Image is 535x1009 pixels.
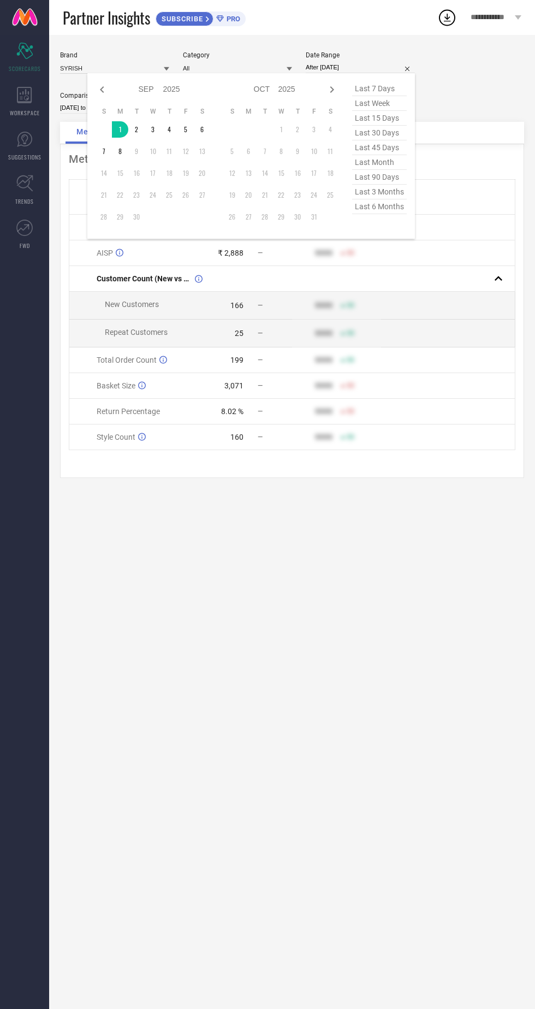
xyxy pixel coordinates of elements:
span: FWD [20,241,30,250]
span: Metrics [76,127,106,136]
td: Sat Sep 13 2025 [194,143,210,160]
span: 50 [347,408,354,415]
span: last 7 days [352,81,407,96]
div: Open download list [437,8,457,27]
a: SUBSCRIBEPRO [156,9,246,26]
td: Thu Sep 25 2025 [161,187,177,203]
td: Tue Oct 28 2025 [257,209,273,225]
span: Total Order Count [97,356,157,364]
td: Sun Oct 05 2025 [224,143,240,160]
th: Friday [177,107,194,116]
span: 50 [347,249,354,257]
span: SUBSCRIBE [156,15,206,23]
td: Sun Oct 26 2025 [224,209,240,225]
th: Wednesday [273,107,289,116]
th: Monday [240,107,257,116]
td: Thu Sep 04 2025 [161,121,177,138]
td: Sat Sep 06 2025 [194,121,210,138]
td: Fri Oct 24 2025 [306,187,322,203]
td: Sun Oct 12 2025 [224,165,240,181]
td: Wed Sep 17 2025 [145,165,161,181]
td: Mon Oct 13 2025 [240,165,257,181]
td: Sun Sep 07 2025 [96,143,112,160]
td: Mon Oct 06 2025 [240,143,257,160]
span: AISP [97,249,113,257]
span: 50 [347,302,354,309]
span: — [258,249,263,257]
span: SCORECARDS [9,64,41,73]
span: 50 [347,356,354,364]
td: Wed Sep 03 2025 [145,121,161,138]
span: — [258,329,263,337]
td: Wed Oct 08 2025 [273,143,289,160]
td: Sat Oct 04 2025 [322,121,338,138]
td: Mon Sep 01 2025 [112,121,128,138]
span: Customer Count (New vs Repeat) [97,274,192,283]
div: 199 [230,356,243,364]
span: Return Percentage [97,407,160,416]
th: Monday [112,107,128,116]
td: Thu Oct 30 2025 [289,209,306,225]
span: — [258,302,263,309]
td: Wed Oct 29 2025 [273,209,289,225]
div: 9999 [315,329,332,338]
span: last 6 months [352,199,407,214]
th: Tuesday [128,107,145,116]
td: Tue Sep 30 2025 [128,209,145,225]
td: Tue Sep 09 2025 [128,143,145,160]
td: Sun Sep 14 2025 [96,165,112,181]
td: Sat Oct 11 2025 [322,143,338,160]
th: Sunday [96,107,112,116]
td: Thu Sep 18 2025 [161,165,177,181]
span: 50 [347,329,354,337]
span: WORKSPACE [10,109,40,117]
span: last 45 days [352,140,407,155]
div: Comparison Period [60,92,169,99]
td: Thu Oct 23 2025 [289,187,306,203]
td: Tue Sep 23 2025 [128,187,145,203]
th: Saturday [194,107,210,116]
td: Thu Sep 11 2025 [161,143,177,160]
th: Tuesday [257,107,273,116]
td: Mon Sep 15 2025 [112,165,128,181]
td: Sat Sep 27 2025 [194,187,210,203]
span: — [258,356,263,364]
div: Previous month [96,83,109,96]
span: Partner Insights [63,7,150,29]
input: Select date range [306,62,415,73]
span: Basket Size [97,381,135,390]
td: Mon Sep 29 2025 [112,209,128,225]
td: Wed Oct 15 2025 [273,165,289,181]
span: TRENDS [15,197,34,205]
th: Saturday [322,107,338,116]
td: Mon Oct 20 2025 [240,187,257,203]
td: Tue Oct 14 2025 [257,165,273,181]
th: Sunday [224,107,240,116]
div: Metrics [69,152,515,166]
td: Fri Sep 26 2025 [177,187,194,203]
td: Sat Oct 18 2025 [322,165,338,181]
span: — [258,433,263,441]
span: Style Count [97,433,135,441]
div: 9999 [315,433,332,441]
span: last 30 days [352,126,407,140]
span: last month [352,155,407,170]
td: Wed Sep 24 2025 [145,187,161,203]
td: Tue Oct 21 2025 [257,187,273,203]
td: Mon Sep 22 2025 [112,187,128,203]
th: Wednesday [145,107,161,116]
td: Mon Sep 08 2025 [112,143,128,160]
td: Sat Oct 25 2025 [322,187,338,203]
td: Tue Oct 07 2025 [257,143,273,160]
div: Date Range [306,51,415,59]
td: Fri Oct 03 2025 [306,121,322,138]
td: Wed Sep 10 2025 [145,143,161,160]
td: Sun Oct 19 2025 [224,187,240,203]
span: last 3 months [352,185,407,199]
td: Sun Sep 21 2025 [96,187,112,203]
span: 50 [347,382,354,390]
th: Thursday [161,107,177,116]
div: 166 [230,301,243,310]
td: Fri Oct 17 2025 [306,165,322,181]
td: Fri Sep 19 2025 [177,165,194,181]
